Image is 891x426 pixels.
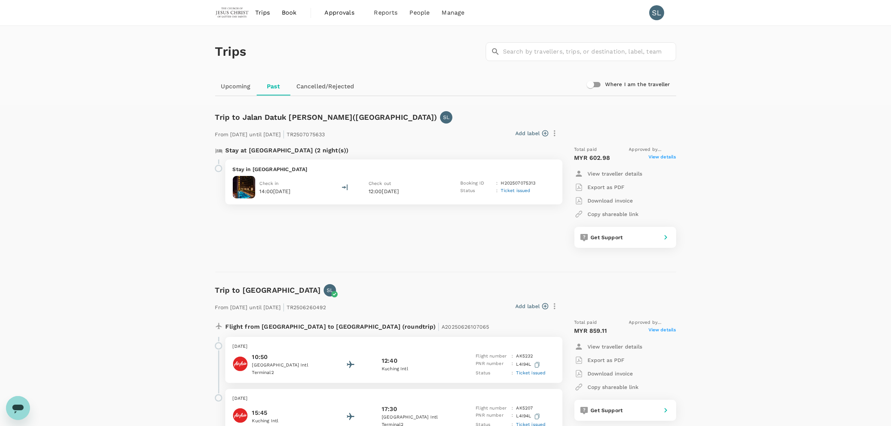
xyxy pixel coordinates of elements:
p: From [DATE] until [DATE] TR2507075633 [215,127,325,140]
p: Kuching Intl [382,365,449,373]
p: Stay at [GEOGRAPHIC_DATA] (2 night(s)) [226,146,349,155]
p: AK 5232 [516,353,533,360]
p: : [496,187,498,195]
p: Copy shareable link [588,210,639,218]
p: SL [443,113,449,121]
p: MYR 859.11 [574,326,607,335]
p: Copy shareable link [588,383,639,391]
p: Export as PDF [588,356,625,364]
p: [GEOGRAPHIC_DATA] Intl [382,414,449,421]
p: : [512,353,513,360]
h6: Trip to Jalan Datuk [PERSON_NAME]([GEOGRAPHIC_DATA]) [215,111,437,123]
p: PNR number [476,360,509,369]
h6: Where I am the traveller [605,80,670,89]
p: Flight from [GEOGRAPHIC_DATA] to [GEOGRAPHIC_DATA] (roundtrip) [226,319,489,332]
p: [DATE] [233,343,555,350]
span: A20250626107065 [442,324,489,330]
p: View traveller details [588,343,643,350]
p: Download invoice [588,370,633,377]
p: Flight number [476,353,509,360]
p: PNR number [476,412,509,421]
span: Ticket issued [516,370,546,375]
span: Get Support [591,407,623,413]
p: SL [327,286,333,294]
button: Export as PDF [574,180,625,194]
h1: Trips [215,26,247,77]
a: Past [257,77,290,95]
p: Stay in [GEOGRAPHIC_DATA] [233,165,555,173]
img: Imperial Hotel Kuching [233,176,255,198]
p: Kuching Intl [252,417,320,425]
p: 17:30 [382,405,397,414]
h6: Trip to [GEOGRAPHIC_DATA] [215,284,321,296]
img: AirAsia [233,356,248,371]
iframe: Button to launch messaging window [6,396,30,420]
button: Add label [516,130,548,137]
p: Terminal 2 [252,369,320,377]
span: Approved by [629,319,676,326]
button: Copy shareable link [574,207,639,221]
span: Get Support [591,234,623,240]
span: | [283,302,285,312]
span: Book [282,8,297,17]
a: Upcoming [215,77,257,95]
p: L4I94L [516,360,541,369]
p: [DATE] [233,395,555,402]
span: | [283,129,285,139]
p: : [512,369,513,377]
p: L4I94L [516,412,541,421]
a: Cancelled/Rejected [290,77,360,95]
span: View details [649,153,676,162]
span: Manage [442,8,464,17]
span: Approvals [325,8,362,17]
p: Status [476,369,509,377]
span: People [410,8,430,17]
div: SL [649,5,664,20]
p: H202507075313 [501,180,536,187]
p: : [512,360,513,369]
p: Status [460,187,493,195]
span: Reports [374,8,398,17]
img: The Malaysian Church of Jesus Christ of Latter-day Saints [215,4,250,21]
span: Approved by [629,146,676,153]
input: Search by travellers, trips, or destination, label, team [503,42,676,61]
button: Export as PDF [574,353,625,367]
p: From [DATE] until [DATE] TR2506260492 [215,299,326,313]
span: | [437,321,440,332]
button: Download invoice [574,194,633,207]
span: Check out [369,181,391,186]
p: 14:00[DATE] [260,188,291,195]
p: AK 5207 [516,405,533,412]
p: Download invoice [588,197,633,204]
p: : [512,412,513,421]
span: Total paid [574,319,597,326]
p: 12:40 [382,356,397,365]
span: Total paid [574,146,597,153]
p: MYR 602.98 [574,153,610,162]
span: Ticket issued [501,188,531,193]
img: AirAsia [233,408,248,423]
button: View traveller details [574,340,643,353]
p: View traveller details [588,170,643,177]
p: 15:45 [252,408,320,417]
p: Export as PDF [588,183,625,191]
button: Copy shareable link [574,380,639,394]
p: Flight number [476,405,509,412]
p: : [496,180,498,187]
p: : [512,405,513,412]
p: 12:00[DATE] [369,188,440,195]
span: Check in [260,181,279,186]
p: 10:50 [252,353,320,362]
p: Booking ID [460,180,493,187]
button: Download invoice [574,367,633,380]
button: Add label [516,302,548,310]
button: View traveller details [574,167,643,180]
span: Trips [255,8,270,17]
p: [GEOGRAPHIC_DATA] Intl [252,362,320,369]
span: View details [649,326,676,335]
